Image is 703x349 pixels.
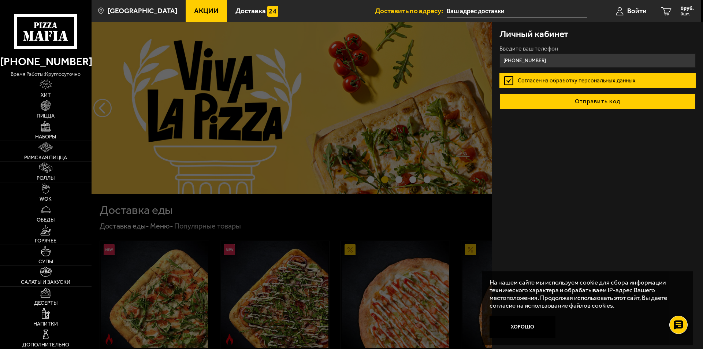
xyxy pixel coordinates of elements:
span: Супы [38,259,53,264]
button: Отправить код [499,93,696,109]
span: Наборы [35,134,56,140]
span: Доставить по адресу: [375,7,447,14]
span: Римская пицца [24,155,67,160]
label: Согласен на обработку персональных данных [499,73,696,88]
span: Войти [627,7,647,14]
span: [GEOGRAPHIC_DATA] [108,7,177,14]
label: Введите ваш телефон [499,46,696,52]
input: Ваш адрес доставки [447,4,587,18]
p: На нашем сайте мы используем cookie для сбора информации технического характера и обрабатываем IP... [490,279,681,309]
span: Хит [41,93,51,98]
span: 0 руб. [681,6,694,11]
span: Обеды [37,218,55,223]
img: 15daf4d41897b9f0e9f617042186c801.svg [267,6,278,17]
span: Роллы [37,176,55,181]
span: WOK [40,197,52,202]
span: Дополнительно [22,342,69,348]
span: Напитки [33,322,58,327]
h3: Личный кабинет [499,29,568,38]
span: Горячее [35,238,56,244]
span: Пицца [37,114,55,119]
span: Десерты [34,301,57,306]
span: Салаты и закуски [21,280,70,285]
span: 0 шт. [681,12,694,16]
span: Акции [194,7,219,14]
button: Хорошо [490,316,555,338]
span: Доставка [235,7,266,14]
